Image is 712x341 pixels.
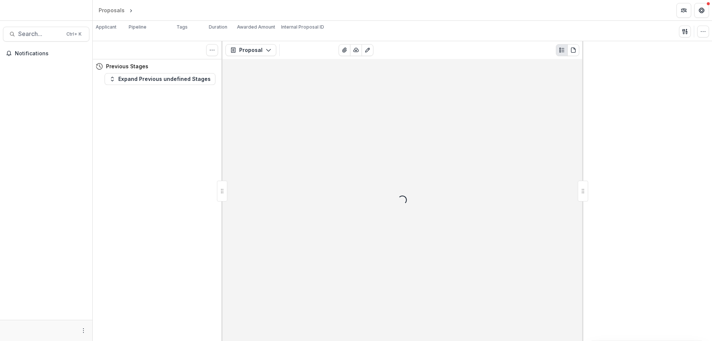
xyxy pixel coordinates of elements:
[129,24,146,30] p: Pipeline
[96,5,166,16] nav: breadcrumb
[177,24,188,30] p: Tags
[567,44,579,56] button: PDF view
[676,3,691,18] button: Partners
[206,44,218,56] button: Toggle View Cancelled Tasks
[362,44,373,56] button: Edit as form
[96,5,128,16] a: Proposals
[99,6,125,14] div: Proposals
[106,62,148,70] h4: Previous Stages
[65,30,83,38] div: Ctrl + K
[556,44,568,56] button: Plaintext view
[105,73,215,85] button: Expand Previous undefined Stages
[237,24,275,30] p: Awarded Amount
[79,326,88,335] button: More
[339,44,350,56] button: View Attached Files
[281,24,324,30] p: Internal Proposal ID
[694,3,709,18] button: Get Help
[15,50,86,57] span: Notifications
[3,47,89,59] button: Notifications
[3,27,89,42] button: Search...
[225,44,276,56] button: Proposal
[209,24,227,30] p: Duration
[18,30,62,37] span: Search...
[96,24,116,30] p: Applicant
